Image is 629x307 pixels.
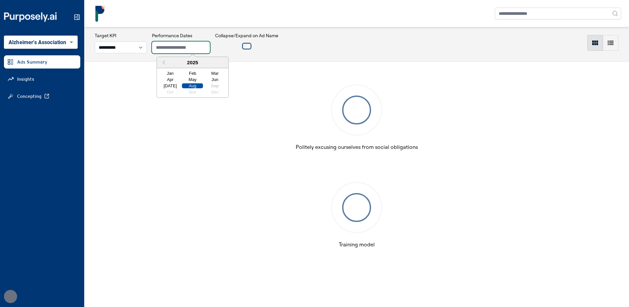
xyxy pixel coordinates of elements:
[92,5,109,22] img: logo
[152,32,210,39] h3: Performance Dates
[204,71,225,76] div: Choose March 2025
[17,76,34,82] span: Insights
[95,32,147,39] h3: Target KPI
[204,90,225,95] div: Not available December 2025
[17,93,41,99] span: Concepting
[182,71,203,76] div: Choose February 2025
[215,32,278,39] h3: Collapse/Expand on Ad Name
[158,58,168,68] button: Previous Year
[159,70,226,95] div: Month August, 2025
[204,77,225,82] div: Choose June 2025
[182,77,203,82] div: Choose May 2025
[160,71,181,76] div: Choose January 2025
[182,83,203,88] div: Choose August 2025
[296,143,418,151] h3: Politely excusing ourselves from social obligations
[4,72,80,86] a: Insights
[4,55,80,69] a: Ads Summary
[182,90,203,95] div: Not available November 2025
[157,57,229,98] div: Choose Date
[157,57,228,68] div: 2025
[4,36,78,49] div: Alzheimer's Association
[160,77,181,82] div: Choose April 2025
[204,83,225,88] div: Not available September 2025
[17,59,47,65] span: Ads Summary
[4,90,80,103] a: Concepting
[160,90,181,95] div: Not available October 2025
[160,83,181,88] div: Choose July 2025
